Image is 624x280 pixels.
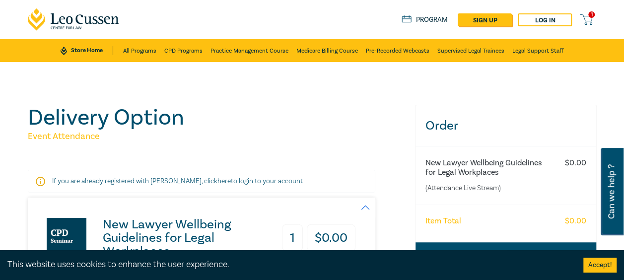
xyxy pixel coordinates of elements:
p: If you are already registered with [PERSON_NAME], click to login to your account [52,176,351,186]
h3: 1 [282,224,303,252]
a: here [217,177,231,186]
a: Log in [518,13,572,26]
a: Program [402,15,448,24]
h6: $ 0.00 [565,216,586,226]
img: New Lawyer Wellbeing Guidelines for Legal Workplaces [47,218,86,258]
a: sign up [458,13,512,26]
small: (Attendance: Live Stream ) [425,183,547,193]
a: Pre-Recorded Webcasts [366,39,429,62]
a: CPD Programs [164,39,203,62]
h5: Event Attendance [28,131,403,142]
h1: Delivery Option [28,105,403,131]
h6: Item Total [425,216,461,226]
h3: New Lawyer Wellbeing Guidelines for Legal Workplaces [103,218,266,258]
a: All Programs [123,39,156,62]
span: Can we help ? [607,154,616,229]
h3: $ 0.00 [307,224,355,252]
h6: New Lawyer Wellbeing Guidelines for Legal Workplaces [425,158,547,177]
span: 1 [588,11,595,18]
a: Legal Support Staff [512,39,563,62]
a: Store Home [61,46,113,55]
a: Supervised Legal Trainees [437,39,504,62]
a: Medicare Billing Course [296,39,358,62]
h6: $ 0.00 [565,158,586,168]
div: This website uses cookies to enhance the user experience. [7,258,568,271]
h3: Order [416,105,596,146]
button: Accept cookies [583,258,617,273]
a: Practice Management Course [210,39,288,62]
